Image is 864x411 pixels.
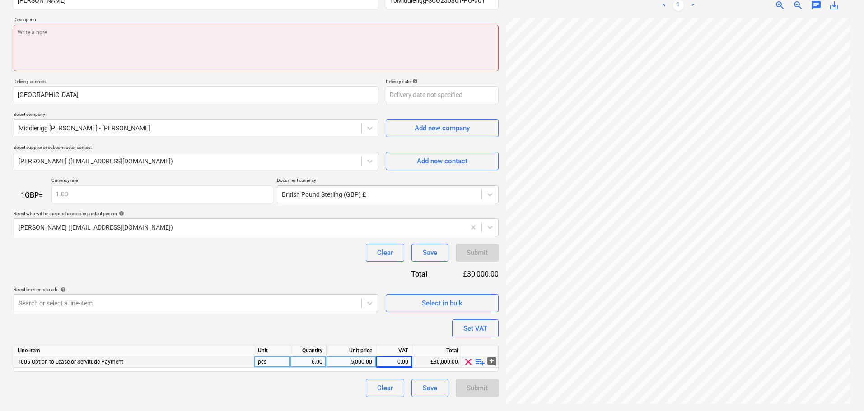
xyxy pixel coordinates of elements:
span: help [59,287,66,292]
button: Select in bulk [386,294,499,312]
div: Select in bulk [422,297,462,309]
div: Total [381,269,442,279]
p: Currency rate [51,177,273,185]
div: pcs [254,356,290,368]
span: help [117,211,124,216]
div: Clear [377,382,393,394]
span: playlist_add [475,356,486,367]
span: 1005 Option to Lease or Servitude Payment [18,359,123,365]
button: Save [411,379,448,397]
button: Add new company [386,119,499,137]
div: Set VAT [463,323,487,334]
div: Save [423,382,437,394]
span: clear [463,356,474,367]
div: Unit price [327,345,376,356]
input: Delivery address [14,86,378,104]
div: Quantity [290,345,327,356]
iframe: Chat Widget [819,368,864,411]
button: Save [411,244,448,262]
div: VAT [376,345,412,356]
p: Document currency [277,177,499,185]
div: Add new contact [417,155,467,167]
button: Add new contact [386,152,499,170]
p: Delivery address [14,79,378,86]
p: Select company [14,111,378,119]
div: Select who will be the purchase order contact person [14,211,499,217]
span: add_comment [486,356,497,367]
button: Clear [366,244,404,262]
div: Total [412,345,462,356]
div: £30,000.00 [442,269,499,279]
div: Line-item [14,345,254,356]
div: Clear [377,247,393,259]
div: 6.00 [294,356,322,368]
div: Unit [254,345,290,356]
div: 0.00 [380,356,408,368]
button: Clear [366,379,404,397]
button: Set VAT [452,319,499,337]
div: 5,000.00 [330,356,372,368]
div: Save [423,247,437,259]
span: help [411,79,418,84]
div: Select line-items to add [14,286,378,292]
div: Delivery date [386,79,499,84]
input: Delivery date not specified [386,86,499,104]
div: 1 GBP = [14,191,51,199]
div: £30,000.00 [412,356,462,368]
p: Description [14,17,499,24]
p: Select supplier or subcontractor contact [14,144,378,152]
div: Add new company [415,122,470,134]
